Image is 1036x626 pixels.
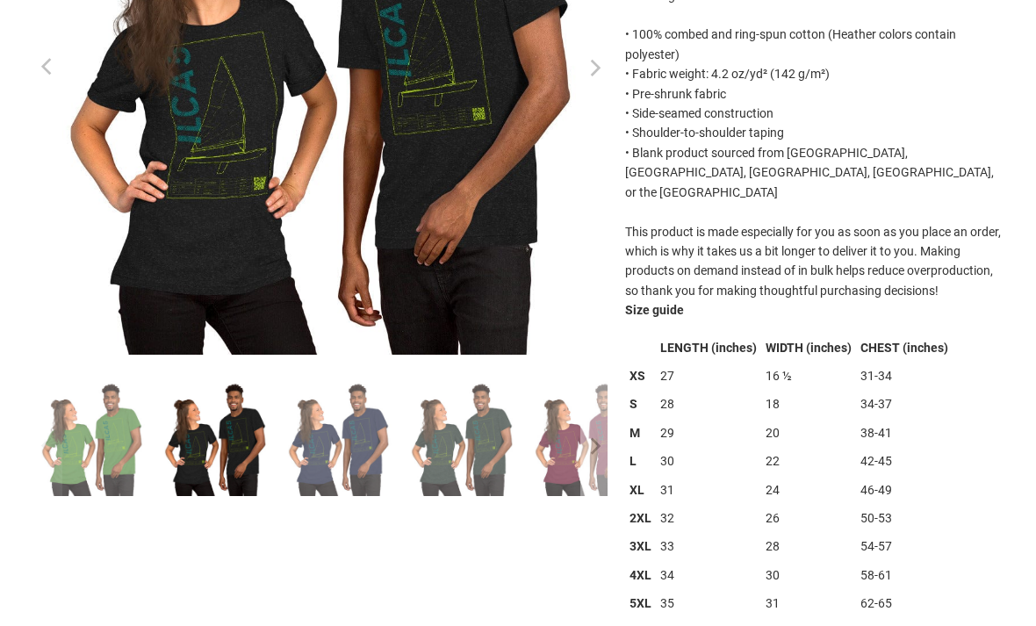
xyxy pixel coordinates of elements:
strong: Size guide [625,303,684,317]
td: 28 [656,390,761,418]
td: 31 [656,476,761,504]
td: 50-53 [856,504,953,532]
strong: 2XL [630,511,651,525]
td: 24 [761,476,856,504]
td: 62-65 [856,589,953,617]
td: 30 [656,447,761,475]
td: 38-41 [856,419,953,447]
strong: WIDTH (inches) [766,341,852,355]
td: 31 [761,589,856,617]
img: Boatbranding Leaf / S Unisex t-shirt ILCA 5 / Laser Radial Sailing-Gift Regatta Yacht Sailing-Lif... [35,381,150,496]
td: 18 [761,390,856,418]
td: 20 [761,419,856,447]
strong: 4XL [630,568,651,582]
strong: L [630,454,637,468]
td: 58-61 [856,561,953,589]
button: Next [580,381,608,511]
td: 22 [761,447,856,475]
td: 32 [656,504,761,532]
td: 35 [656,589,761,617]
td: 34 [656,561,761,589]
strong: 3XL [630,539,651,553]
img: Boatbranding Navy / XS Unisex t-shirt ILCA 5 / Laser Radial Sailing-Gift Regatta Yacht Sailing-Li... [282,381,397,496]
td: 16 ½ [761,362,856,390]
td: 26 [761,504,856,532]
td: 42-45 [856,447,953,475]
td: 27 [656,362,761,390]
td: 28 [761,532,856,560]
strong: CHEST (inches) [860,341,948,355]
img: Boatbranding Black Heather / XS Unisex t-shirt ILCA 5 / Laser Radial Sailing-Gift Regatta Yacht S... [158,381,273,496]
td: 34-37 [856,390,953,418]
td: 46-49 [856,476,953,504]
td: 30 [761,561,856,589]
img: Boatbranding Maroon / XS Unisex t-shirt ILCA 5 / Laser Radial Sailing-Gift Regatta Yacht Sailing-... [529,381,644,496]
strong: 5XL [630,596,651,610]
strong: M [630,426,640,440]
strong: LENGTH (inches) [660,341,757,355]
button: Previous [34,381,62,511]
img: Boatbranding Heather Forest / S Unisex t-shirt ILCA 5 / Laser Radial Sailing-Gift Regatta Yacht S... [405,381,520,496]
td: 54-57 [856,532,953,560]
strong: XS [630,369,645,383]
td: 29 [656,419,761,447]
td: 33 [656,532,761,560]
strong: S [630,397,637,411]
td: 31-34 [856,362,953,390]
strong: XL [630,483,644,497]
